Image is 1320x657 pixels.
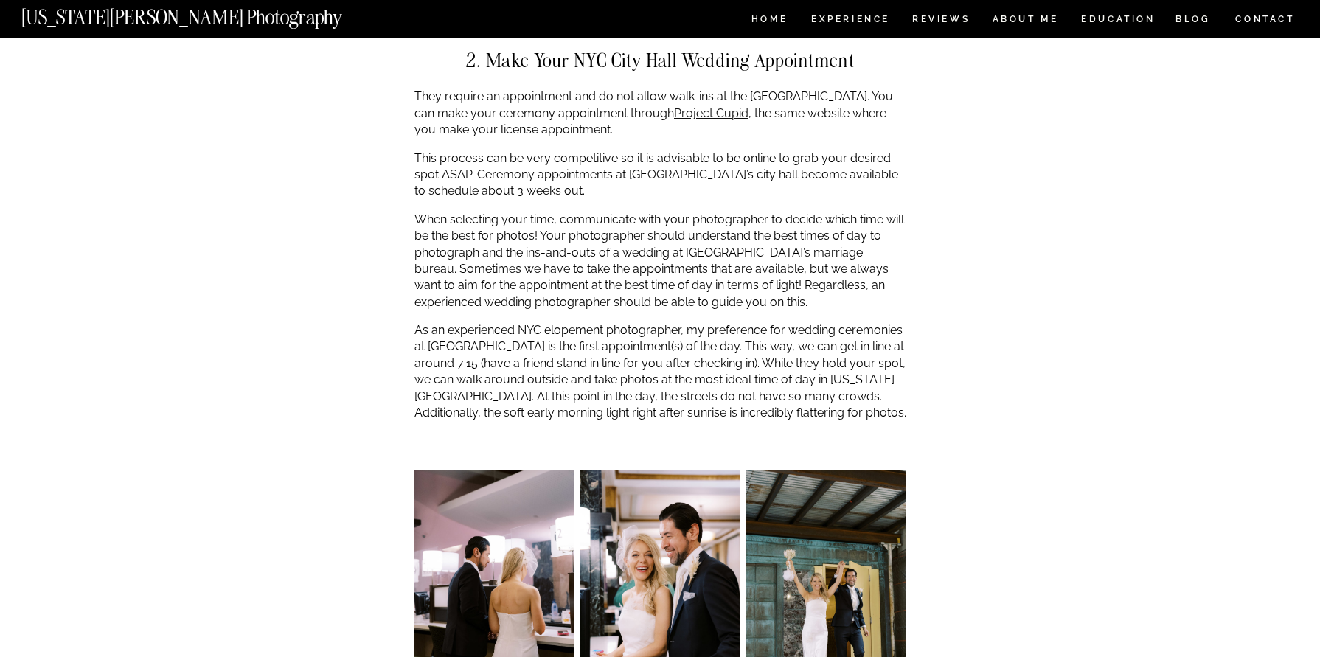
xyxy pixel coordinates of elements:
a: Project Cupid [674,106,748,120]
a: EDUCATION [1080,15,1157,27]
a: Experience [811,15,889,27]
p: This process can be very competitive so it is advisable to be online to grab your desired spot AS... [414,150,906,200]
a: ABOUT ME [992,15,1059,27]
p: When selecting your time, communicate with your photographer to decide which time will be the bes... [414,212,906,310]
p: They require an appointment and do not allow walk-ins at the [GEOGRAPHIC_DATA]. You can make your... [414,88,906,138]
a: CONTACT [1234,11,1296,27]
a: REVIEWS [912,15,968,27]
p: As an experienced NYC elopement photographer, my preference for wedding ceremonies at [GEOGRAPHIC... [414,322,906,421]
a: [US_STATE][PERSON_NAME] Photography [21,7,392,20]
a: BLOG [1175,15,1211,27]
a: HOME [748,15,791,27]
h2: 2. Make Your NYC city hall wedding Appointment [414,50,906,71]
